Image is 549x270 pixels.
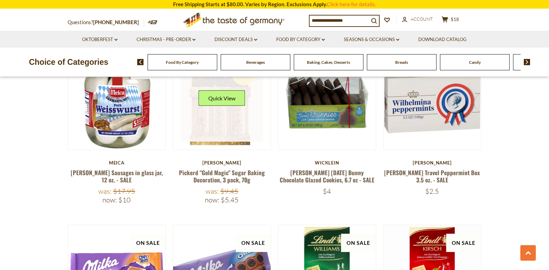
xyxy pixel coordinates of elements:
[344,36,399,43] a: Seasons & Occasions
[68,18,144,27] p: Questions?
[402,16,433,23] a: Account
[199,90,245,106] button: Quick View
[276,36,325,43] a: Food By Category
[426,187,439,196] span: $2.5
[93,19,139,25] a: [PHONE_NUMBER]
[323,187,331,196] span: $4
[98,187,112,196] label: Was:
[411,16,433,22] span: Account
[173,52,271,150] img: Pickerd "Gold Magic" Sugar Baking Decoration, 3 pack, 70g
[246,60,265,65] a: Beverages
[68,52,166,150] img: Meica Weisswurst Sausages in glass jar, 12 oz. - SALE
[278,52,376,150] img: Wicklein Easter Bunny Chocolate Glazed Cookies, 6.7 oz - SALE
[82,36,118,43] a: Oktoberfest
[307,60,350,65] a: Baking, Cakes, Desserts
[113,187,135,196] span: $17.95
[220,187,238,196] span: $9.45
[205,196,219,204] label: Now:
[418,36,467,43] a: Download Catalog
[68,160,166,166] div: Meica
[385,168,480,184] a: [PERSON_NAME] Travel Peppermint Box 3.5 oz. - SALE
[469,60,481,65] a: Candy
[396,60,408,65] a: Breads
[278,160,376,166] div: Wicklein
[280,168,375,184] a: [PERSON_NAME] [DATE] Bunny Chocolate Glazed Cookies, 6.7 oz - SALE
[71,168,163,184] a: [PERSON_NAME] Sausages in glass jar, 12 oz. - SALE
[524,59,530,65] img: next arrow
[137,59,144,65] img: previous arrow
[173,160,271,166] div: [PERSON_NAME]
[179,168,265,184] a: Pickerd "Gold Magic" Sugar Baking Decoration, 3 pack, 70g
[221,196,239,204] span: $5.45
[166,60,199,65] a: Food By Category
[214,36,257,43] a: Discount Deals
[383,160,481,166] div: [PERSON_NAME]
[206,187,219,196] label: Was:
[451,17,459,22] span: $18
[118,196,131,204] span: $10
[383,52,481,150] img: Wilhelmina Travel Peppermint Box 3.5 oz. - SALE
[327,1,376,7] a: Click here for details.
[102,196,117,204] label: Now:
[137,36,196,43] a: Christmas - PRE-ORDER
[440,16,461,25] button: $18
